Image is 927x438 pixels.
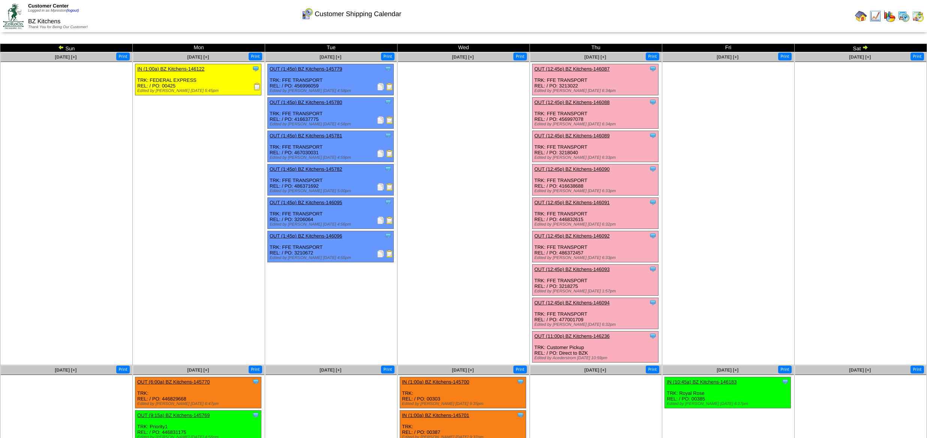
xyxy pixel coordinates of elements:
[135,377,261,408] div: TRK: REL: / PO: 446829668
[116,366,129,373] button: Print
[319,54,341,60] a: [DATE] [+]
[534,99,610,105] a: OUT (12:45p) BZ Kitchens-146088
[649,299,657,306] img: Tooltip
[28,9,79,13] span: Logged in as Mpreston
[384,98,392,106] img: Tooltip
[377,150,384,157] img: Packing Slip
[534,356,658,360] div: Edited by Acederstrom [DATE] 10:59pm
[270,99,342,105] a: OUT (1:45p) BZ Kitchens-145780
[137,66,204,72] a: IN (1:00a) BZ Kitchens-146122
[532,265,658,296] div: TRK: FFE TRANSPORT REL: / PO: 3218275
[849,54,871,60] span: [DATE] [+]
[384,232,392,239] img: Tooltip
[135,64,261,95] div: TRK: FEDERAL EXPRESS REL: / PO: 00425
[717,367,738,373] a: [DATE] [+]
[0,44,133,52] td: Sun
[270,200,342,205] a: OUT (1:45p) BZ Kitchens-146095
[649,332,657,340] img: Tooltip
[319,367,341,373] a: [DATE] [+]
[381,53,394,60] button: Print
[187,367,209,373] a: [DATE] [+]
[315,10,401,18] span: Customer Shipping Calendar
[649,165,657,173] img: Tooltip
[28,3,69,9] span: Customer Center
[252,378,259,385] img: Tooltip
[532,298,658,329] div: TRK: FFE TRANSPORT REL: / PO: 477001709
[649,98,657,106] img: Tooltip
[649,265,657,273] img: Tooltip
[270,233,342,239] a: OUT (1:45p) BZ Kitchens-146096
[534,66,610,72] a: OUT (12:45p) BZ Kitchens-146087
[377,116,384,124] img: Packing Slip
[386,83,393,90] img: Bill of Lading
[667,402,790,406] div: Edited by [PERSON_NAME] [DATE] 6:17pm
[55,367,76,373] a: [DATE] [+]
[855,10,867,22] img: home.gif
[270,189,393,193] div: Edited by [PERSON_NAME] [DATE] 5:00pm
[249,366,262,373] button: Print
[386,116,393,124] img: Bill of Lading
[253,83,261,90] img: Receiving Document
[849,367,871,373] span: [DATE] [+]
[532,64,658,95] div: TRK: FFE TRANSPORT REL: / PO: 3213022
[252,65,259,72] img: Tooltip
[133,44,265,52] td: Mon
[530,44,662,52] td: Thu
[268,164,394,196] div: TRK: FFE TRANSPORT REL: / PO: 486371692
[869,10,881,22] img: line_graph.gif
[649,132,657,139] img: Tooltip
[377,83,384,90] img: Packing Slip
[268,98,394,129] div: TRK: FFE TRANSPORT REL: / PO: 416637775
[400,377,526,408] div: TRK: REL: / PO: 00303
[384,199,392,206] img: Tooltip
[534,266,610,272] a: OUT (12:45p) BZ Kitchens-146093
[883,10,895,22] img: graph.gif
[534,256,658,260] div: Edited by [PERSON_NAME] [DATE] 6:33pm
[717,54,738,60] a: [DATE] [+]
[534,233,610,239] a: OUT (12:45p) BZ Kitchens-146092
[187,54,209,60] a: [DATE] [+]
[28,18,60,25] span: BZ Kitchens
[116,53,129,60] button: Print
[534,89,658,93] div: Edited by [PERSON_NAME] [DATE] 6:34pm
[517,378,524,385] img: Tooltip
[532,98,658,129] div: TRK: FFE TRANSPORT REL: / PO: 456997078
[452,54,474,60] a: [DATE] [+]
[268,231,394,262] div: TRK: FFE TRANSPORT REL: / PO: 3210672
[386,217,393,224] img: Bill of Lading
[534,222,658,227] div: Edited by [PERSON_NAME] [DATE] 6:32pm
[778,366,791,373] button: Print
[584,367,606,373] a: [DATE] [+]
[517,411,524,419] img: Tooltip
[778,53,791,60] button: Print
[384,132,392,139] img: Tooltip
[270,256,393,260] div: Edited by [PERSON_NAME] [DATE] 4:55pm
[532,198,658,229] div: TRK: FFE TRANSPORT REL: / PO: 446832615
[649,199,657,206] img: Tooltip
[584,54,606,60] span: [DATE] [+]
[662,44,795,52] td: Fri
[532,164,658,196] div: TRK: FFE TRANSPORT REL: / PO: 416638688
[249,53,262,60] button: Print
[534,122,658,126] div: Edited by [PERSON_NAME] [DATE] 6:34pm
[646,53,659,60] button: Print
[910,366,924,373] button: Print
[649,232,657,239] img: Tooltip
[55,54,76,60] a: [DATE] [+]
[301,8,313,20] img: calendarcustomer.gif
[534,155,658,160] div: Edited by [PERSON_NAME] [DATE] 6:33pm
[534,333,610,339] a: OUT (11:00p) BZ Kitchens-146236
[452,367,474,373] a: [DATE] [+]
[912,10,924,22] img: calendarinout.gif
[649,65,657,72] img: Tooltip
[270,89,393,93] div: Edited by [PERSON_NAME] [DATE] 4:58pm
